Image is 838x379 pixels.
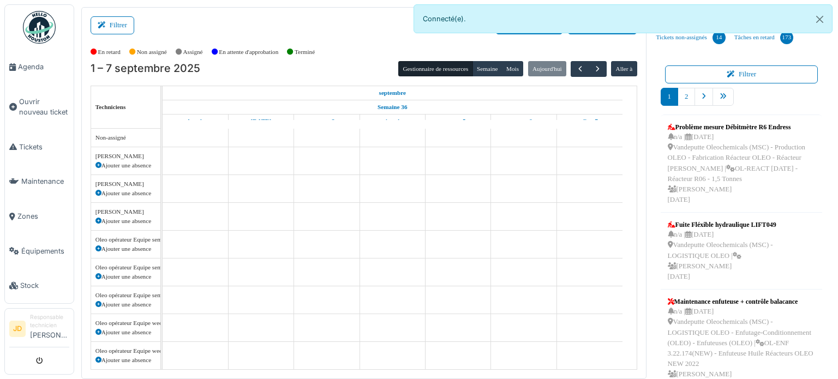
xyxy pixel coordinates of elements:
a: Tickets non-assignés [652,23,730,52]
label: Terminé [295,47,315,57]
a: 2 septembre 2025 [248,115,274,128]
div: 173 [780,31,793,44]
a: 1 [661,88,678,106]
div: Oleo opérateur Equipe semaine après-midi [95,235,156,244]
a: Tickets [5,130,74,165]
div: Non-assigné [95,133,156,142]
a: JD Responsable technicien[PERSON_NAME] [9,313,69,347]
div: Fuite Fléxible hydraulique LIFT049 [668,220,816,230]
div: Ajouter une absence [95,300,156,309]
a: Ouvrir nouveau ticket [5,85,74,130]
img: Badge_color-CXgf-gQk.svg [23,11,56,44]
div: Ajouter une absence [95,189,156,198]
button: Suivant [589,61,607,77]
li: JD [9,321,26,337]
div: [PERSON_NAME] [95,179,156,189]
a: 4 septembre 2025 [382,115,402,128]
button: Gestionnaire de ressources [398,61,472,76]
a: 7 septembre 2025 [579,115,601,128]
div: [PERSON_NAME] [95,152,156,161]
button: Précédent [571,61,589,77]
a: Stock [5,268,74,303]
div: Oleo opérateur Equipe semaine nuit [95,291,156,300]
label: En retard [98,47,121,57]
div: Maintenance enfuteuse + contrôle balacance [668,297,816,306]
span: Équipements [21,246,69,256]
button: Filtrer [665,65,818,83]
div: Ajouter une absence [95,328,156,337]
div: Ajouter une absence [95,161,156,170]
a: 5 septembre 2025 [448,115,469,128]
span: Techniciens [95,104,126,110]
button: Semaine [472,61,502,76]
div: Ajouter une absence [95,272,156,281]
a: 1 septembre 2025 [185,115,205,128]
a: 1 septembre 2025 [376,86,409,100]
a: Maintenance [5,164,74,199]
a: Semaine 36 [375,100,410,114]
span: Stock [20,280,69,291]
span: Zones [17,211,69,221]
div: Ajouter une absence [95,244,156,254]
a: Fuite Fléxible hydraulique LIFT049 n/a |[DATE] Vandeputte Oleochemicals (MSC) - LOGISTIQUE OLEO |... [665,217,818,285]
a: 3 septembre 2025 [316,115,337,128]
nav: pager [661,88,823,115]
a: Tâches en retard [730,23,798,52]
button: Filtrer [91,16,134,34]
a: Zones [5,199,74,234]
label: Assigné [183,47,203,57]
div: n/a | [DATE] Vandeputte Oleochemicals (MSC) - Production OLEO - Fabrication Réacteur OLEO - Réact... [668,132,816,205]
div: n/a | [DATE] Vandeputte Oleochemicals (MSC) - LOGISTIQUE OLEO | [PERSON_NAME] [DATE] [668,230,816,282]
label: En attente d'approbation [219,47,278,57]
span: Maintenance [21,176,69,187]
span: Ouvrir nouveau ticket [19,97,69,117]
div: [PERSON_NAME] [95,207,156,216]
a: Agenda [5,50,74,85]
li: [PERSON_NAME] [30,313,69,345]
h2: 1 – 7 septembre 2025 [91,62,200,75]
label: Non assigné [137,47,167,57]
button: Close [807,5,832,34]
div: Problème mesure Débitmètre R6 Endress [668,122,816,132]
span: Tickets [19,142,69,152]
a: Problème mesure Débitmètre R6 Endress n/a |[DATE] Vandeputte Oleochemicals (MSC) - Production OLE... [665,119,818,208]
a: 2 [678,88,695,106]
button: Aller à [611,61,637,76]
div: Oleo opérateur Equipe semaine matin [95,263,156,272]
div: Ajouter une absence [95,356,156,365]
span: Agenda [18,62,69,72]
div: Responsable technicien [30,313,69,330]
div: Connecté(e). [414,4,833,33]
div: Oleo opérateur Equipe weekend nuit [95,346,156,356]
div: Oleo opérateur Equipe weekend jour [95,318,156,328]
button: Aujourd'hui [528,61,566,76]
a: 6 septembre 2025 [513,115,535,128]
button: Mois [502,61,524,76]
div: 14 [713,31,726,44]
div: Ajouter une absence [95,216,156,226]
a: Équipements [5,234,74,269]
